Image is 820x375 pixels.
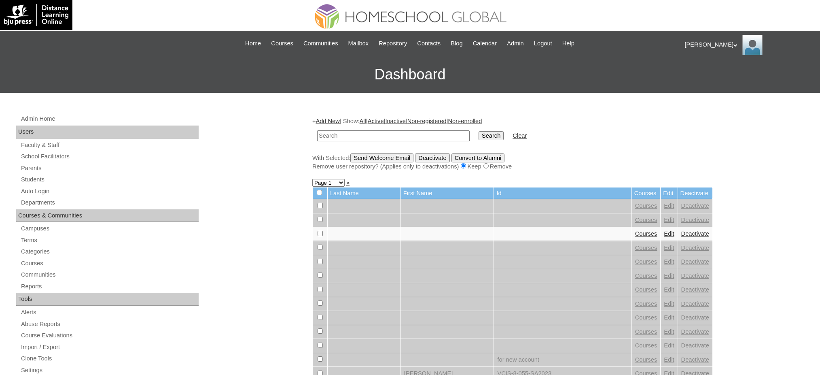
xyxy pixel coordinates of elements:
a: Non-enrolled [448,118,482,124]
a: Inactive [385,118,406,124]
h3: Dashboard [4,56,816,93]
a: Campuses [20,224,199,234]
a: Edit [664,314,674,321]
span: Admin [507,39,524,48]
a: Blog [447,39,466,48]
td: Deactivate [678,187,712,199]
a: Courses [635,217,657,223]
div: [PERSON_NAME] [685,35,812,55]
td: Courses [632,187,661,199]
a: Admin [503,39,528,48]
a: Add New [316,118,339,124]
div: Tools [16,293,199,306]
a: Reports [20,281,199,292]
a: Deactivate [681,300,709,307]
a: Parents [20,163,199,173]
img: Ariane Ebuen [742,35,763,55]
td: Edit [661,187,677,199]
a: Mailbox [344,39,373,48]
a: Courses [20,258,199,268]
span: Mailbox [348,39,369,48]
input: Convert to Alumni [451,153,505,162]
a: Logout [530,39,556,48]
span: Communities [303,39,338,48]
a: Courses [635,342,657,349]
a: Terms [20,235,199,245]
a: Courses [635,314,657,321]
span: Courses [271,39,293,48]
a: Edit [664,258,674,265]
a: Deactivate [681,258,709,265]
a: Faculty & Staff [20,140,199,150]
input: Send Welcome Email [350,153,413,162]
a: Edit [664,342,674,349]
a: Departments [20,198,199,208]
td: Id [494,187,631,199]
a: Repository [375,39,411,48]
a: Courses [635,245,657,251]
a: Import / Export [20,342,199,352]
a: Deactivate [681,356,709,363]
span: Help [562,39,574,48]
a: Course Evaluations [20,330,199,341]
a: Courses [635,328,657,335]
span: Repository [379,39,407,48]
a: » [346,179,350,186]
a: Calendar [469,39,501,48]
a: Deactivate [681,230,709,237]
div: + | Show: | | | | [312,117,713,170]
a: Courses [267,39,297,48]
a: Help [558,39,578,48]
a: Clone Tools [20,354,199,364]
a: Deactivate [681,245,709,251]
span: Home [245,39,261,48]
a: Edit [664,300,674,307]
a: Communities [20,270,199,280]
a: Deactivate [681,202,709,209]
input: Search [317,130,470,141]
a: Courses [635,273,657,279]
a: Edit [664,245,674,251]
a: Courses [635,286,657,293]
a: Abuse Reports [20,319,199,329]
a: Courses [635,356,657,363]
a: Deactivate [681,286,709,293]
div: With Selected: [312,153,713,171]
span: Logout [534,39,552,48]
a: Courses [635,230,657,237]
a: Categories [20,247,199,257]
a: Courses [635,300,657,307]
div: Courses & Communities [16,209,199,222]
a: Active [368,118,384,124]
a: Deactivate [681,217,709,223]
span: Blog [451,39,462,48]
td: Last Name [328,187,400,199]
a: Admin Home [20,114,199,124]
a: Edit [664,273,674,279]
input: Search [479,131,504,140]
a: Alerts [20,307,199,317]
a: Edit [664,230,674,237]
span: Calendar [473,39,497,48]
span: Contacts [417,39,441,48]
a: Clear [513,132,527,139]
a: Edit [664,328,674,335]
a: School Facilitators [20,151,199,162]
td: for new account [494,353,631,367]
a: Edit [664,356,674,363]
a: Deactivate [681,273,709,279]
a: Courses [635,258,657,265]
div: Remove user repository? (Applies only to deactivations) Keep Remove [312,162,713,171]
a: Non-registered [407,118,447,124]
a: Edit [664,217,674,223]
a: Students [20,175,199,185]
a: Communities [299,39,342,48]
td: First Name [401,187,494,199]
a: Contacts [413,39,445,48]
a: Edit [664,202,674,209]
a: Deactivate [681,314,709,321]
a: Deactivate [681,328,709,335]
a: Deactivate [681,342,709,349]
a: Auto Login [20,186,199,196]
a: Home [241,39,265,48]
